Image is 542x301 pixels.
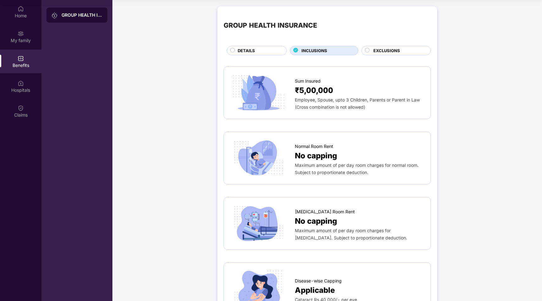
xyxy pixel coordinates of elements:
[295,143,333,150] span: Normal Room Rent
[18,80,24,86] img: svg+xml;base64,PHN2ZyBpZD0iSG9zcGl0YWxzIiB4bWxucz0iaHR0cDovL3d3dy53My5vcmcvMjAwMC9zdmciIHdpZHRoPS...
[295,85,333,96] span: ₹5,00,000
[230,73,287,112] img: icon
[295,208,355,215] span: [MEDICAL_DATA] Room Rent
[295,150,337,162] span: No capping
[230,204,287,243] img: icon
[62,12,102,18] div: GROUP HEALTH INSURANCE
[295,228,407,240] span: Maximum amount of per day room charges for [MEDICAL_DATA]. Subject to proportionate deduction.
[295,215,337,227] span: No capping
[51,12,58,19] img: svg+xml;base64,PHN2ZyB3aWR0aD0iMjAiIGhlaWdodD0iMjAiIHZpZXdCb3g9IjAgMCAyMCAyMCIgZmlsbD0ibm9uZSIgeG...
[18,30,24,37] img: svg+xml;base64,PHN2ZyB3aWR0aD0iMjAiIGhlaWdodD0iMjAiIHZpZXdCb3g9IjAgMCAyMCAyMCIgZmlsbD0ibm9uZSIgeG...
[295,277,342,284] span: Disease-wise Capping
[224,20,317,30] div: GROUP HEALTH INSURANCE
[295,163,419,175] span: Maximum amount of per day room charges for normal room. Subject to proportionate deduction.
[18,105,24,111] img: svg+xml;base64,PHN2ZyBpZD0iQ2xhaW0iIHhtbG5zPSJodHRwOi8vd3d3LnczLm9yZy8yMDAwL3N2ZyIgd2lkdGg9IjIwIi...
[295,78,321,85] span: Sum Insured
[295,284,335,296] span: Applicable
[18,6,24,12] img: svg+xml;base64,PHN2ZyBpZD0iSG9tZSIgeG1sbnM9Imh0dHA6Ly93d3cudzMub3JnLzIwMDAvc3ZnIiB3aWR0aD0iMjAiIG...
[301,47,327,54] span: INCLUSIONS
[238,47,255,54] span: DETAILS
[18,55,24,62] img: svg+xml;base64,PHN2ZyBpZD0iQmVuZWZpdHMiIHhtbG5zPSJodHRwOi8vd3d3LnczLm9yZy8yMDAwL3N2ZyIgd2lkdGg9Ij...
[230,138,287,178] img: icon
[373,47,400,54] span: EXCLUSIONS
[295,97,420,110] span: Employee, Spouse, upto 3 Children, Parents or Parent in Law (Cross combination is not allowed)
